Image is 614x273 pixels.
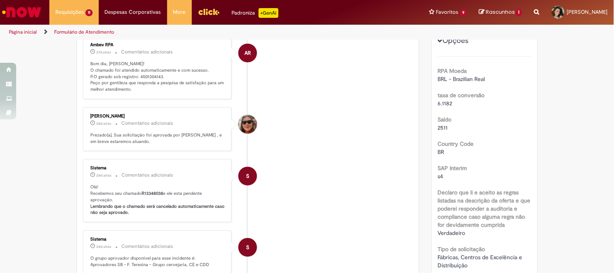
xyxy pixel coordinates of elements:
[91,43,225,47] div: Ambev RPA
[516,9,522,16] span: 1
[91,132,225,145] p: Prezado(a), Sua solicitação foi aprovada por [PERSON_NAME] , e em breve estaremos atuando.
[438,229,465,237] span: Verdadeiro
[238,167,257,186] div: System
[238,238,257,257] div: System
[438,148,444,156] span: BR
[97,173,112,178] span: 28d atrás
[97,173,112,178] time: 02/08/2025 12:16:45
[122,120,174,127] small: Comentários adicionais
[438,92,485,99] b: taxa de conversão
[246,166,249,186] span: S
[91,203,226,216] b: Lembrando que o chamado será cancelado automaticamente caso não seja aprovado.
[122,172,174,179] small: Comentários adicionais
[91,166,225,171] div: Sistema
[85,9,93,16] span: 11
[438,116,452,123] b: Saldo
[121,49,173,55] small: Comentários adicionais
[1,4,42,20] img: ServiceNow
[91,184,225,216] p: Olá! Recebemos seu chamado e ele esta pendente aprovação.
[438,140,474,147] b: Country Code
[438,189,531,228] b: Declaro que li e aceito as regras listadas na descrição da oferta e que poderei responder a audit...
[438,124,448,131] span: 2511
[91,237,225,242] div: Sistema
[91,114,225,119] div: [PERSON_NAME]
[259,8,278,18] p: +GenAi
[173,8,186,16] span: More
[438,164,467,172] b: SAP Interim
[198,6,220,18] img: click_logo_yellow_360x200.png
[436,8,459,16] span: Favoritos
[238,44,257,62] div: Ambev RPA
[438,100,453,107] span: 6.1182
[567,9,608,15] span: [PERSON_NAME]
[479,9,522,16] a: Rascunhos
[97,50,111,55] time: 03/08/2025 00:21:11
[142,190,164,196] b: R13348038
[55,8,84,16] span: Requisições
[6,25,403,40] ul: Trilhas de página
[460,9,467,16] span: 9
[97,244,112,249] span: 28d atrás
[232,8,278,18] div: Padroniza
[97,50,111,55] span: 27d atrás
[438,245,485,253] b: Tipo de solicitação
[438,67,467,75] b: RPA Moeda
[91,61,225,93] p: Bom dia, [PERSON_NAME]! O chamado foi atendido automaticamente e com sucesso. P.O gerado sob regi...
[97,121,112,126] span: 28d atrás
[438,173,444,180] span: s4
[438,75,485,83] span: BRL - Brazilian Real
[97,121,112,126] time: 02/08/2025 12:18:57
[486,8,515,16] span: Rascunhos
[122,243,174,250] small: Comentários adicionais
[97,244,112,249] time: 02/08/2025 12:16:41
[238,115,257,134] div: Francisca Aline Furtado Matos
[91,255,225,268] p: O grupo aprovador disponível para esse incidente é: Aprovadores SB - F. Teresina - Grupo cervejar...
[438,254,524,269] span: Fábricas, Centros de Excelência e Distribuição
[246,238,249,257] span: S
[244,43,251,63] span: AR
[54,29,114,35] a: Formulário de Atendimento
[105,8,161,16] span: Despesas Corporativas
[9,29,37,35] a: Página inicial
